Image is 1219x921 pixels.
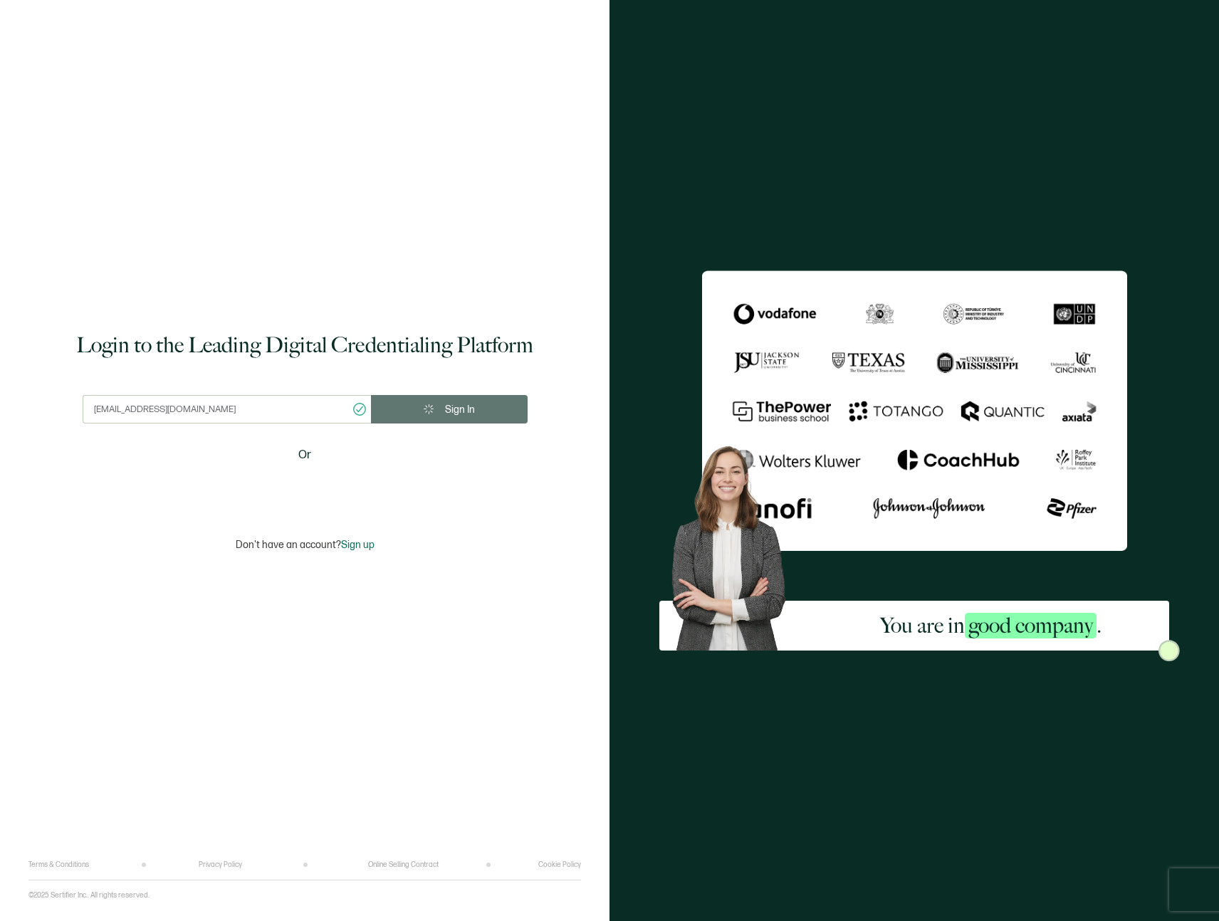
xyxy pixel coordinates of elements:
span: good company [965,613,1097,638]
ion-icon: checkmark circle outline [352,401,367,417]
input: Enter your work email address [83,395,371,423]
a: Terms & Conditions [28,861,89,869]
span: Or [298,446,311,464]
img: Sertifier Login - You are in <span class="strong-h">good company</span>. Hero [659,436,812,651]
p: Don't have an account? [236,539,375,551]
img: Sertifier Login - You are in <span class="strong-h">good company</span>. [702,270,1127,551]
iframe: Sign in with Google Button [216,473,394,505]
a: Cookie Policy [538,861,581,869]
span: Sign up [341,539,375,551]
h1: Login to the Leading Digital Credentialing Platform [76,331,533,359]
h2: You are in . [880,611,1102,640]
a: Online Selling Contract [368,861,439,869]
a: Privacy Policy [199,861,242,869]
p: ©2025 Sertifier Inc.. All rights reserved. [28,891,150,900]
img: Sertifier Login [1158,640,1180,661]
